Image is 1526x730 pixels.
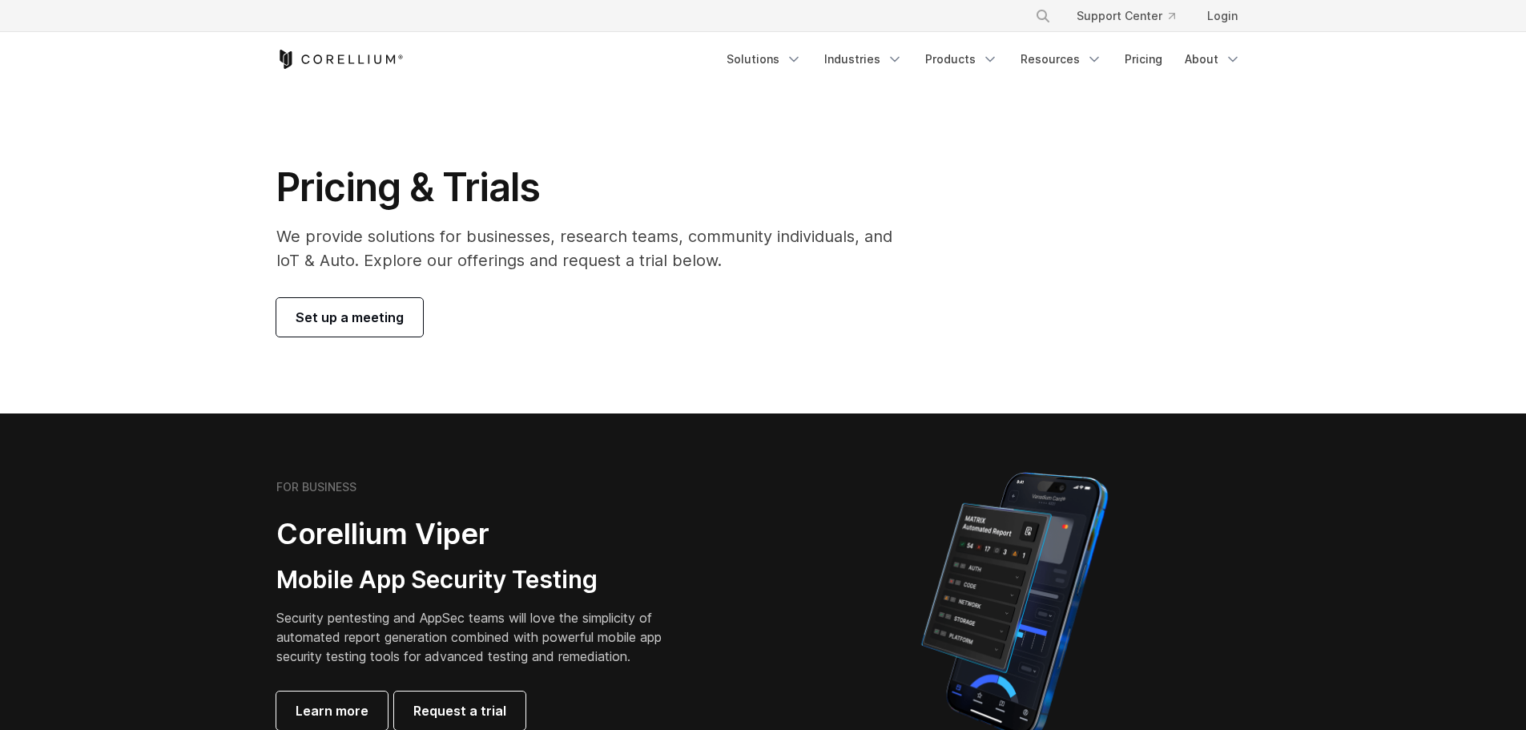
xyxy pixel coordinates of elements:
a: About [1175,45,1250,74]
a: Solutions [717,45,811,74]
p: We provide solutions for businesses, research teams, community individuals, and IoT & Auto. Explo... [276,224,915,272]
a: Pricing [1115,45,1172,74]
a: Corellium Home [276,50,404,69]
h3: Mobile App Security Testing [276,565,686,595]
a: Set up a meeting [276,298,423,337]
span: Request a trial [413,701,506,720]
p: Security pentesting and AppSec teams will love the simplicity of automated report generation comb... [276,608,686,666]
button: Search [1029,2,1057,30]
span: Set up a meeting [296,308,404,327]
h1: Pricing & Trials [276,163,915,212]
span: Learn more [296,701,368,720]
a: Products [916,45,1008,74]
a: Login [1194,2,1250,30]
div: Navigation Menu [1016,2,1250,30]
a: Support Center [1064,2,1188,30]
a: Industries [815,45,912,74]
a: Resources [1011,45,1112,74]
div: Navigation Menu [717,45,1250,74]
h6: FOR BUSINESS [276,480,356,494]
h2: Corellium Viper [276,516,686,552]
a: Request a trial [394,692,525,730]
a: Learn more [276,692,388,730]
